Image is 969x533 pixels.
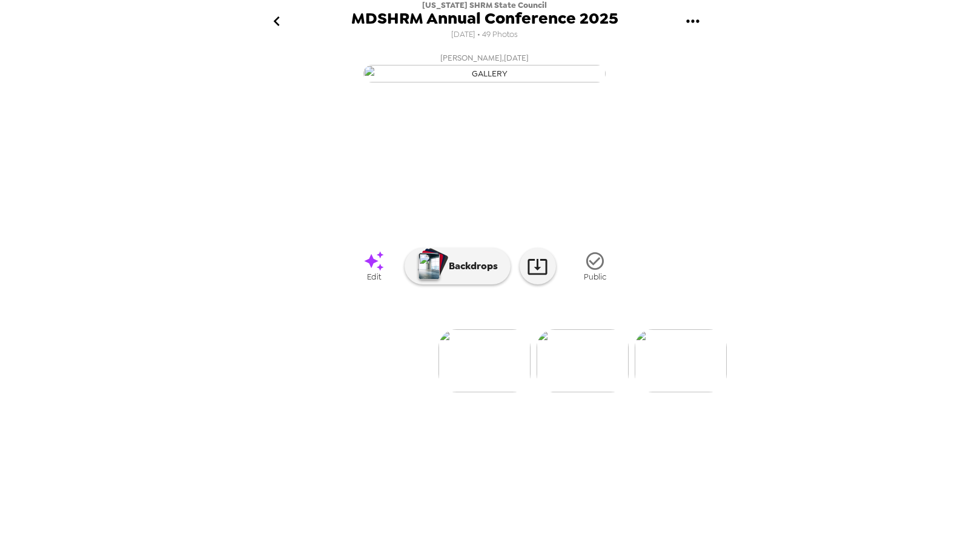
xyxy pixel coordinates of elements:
[257,2,296,41] button: go back
[242,47,727,86] button: [PERSON_NAME],[DATE]
[451,27,518,43] span: [DATE] • 49 Photos
[367,272,381,282] span: Edit
[440,51,529,65] span: [PERSON_NAME] , [DATE]
[635,329,727,392] img: gallery
[673,2,712,41] button: gallery menu
[344,244,405,289] a: Edit
[363,65,606,82] img: gallery
[443,259,498,273] p: Backdrops
[565,244,626,289] button: Public
[584,272,606,282] span: Public
[351,10,618,27] span: MDSHRM Annual Conference 2025
[405,248,511,284] button: Backdrops
[438,329,531,392] img: gallery
[537,329,629,392] img: gallery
